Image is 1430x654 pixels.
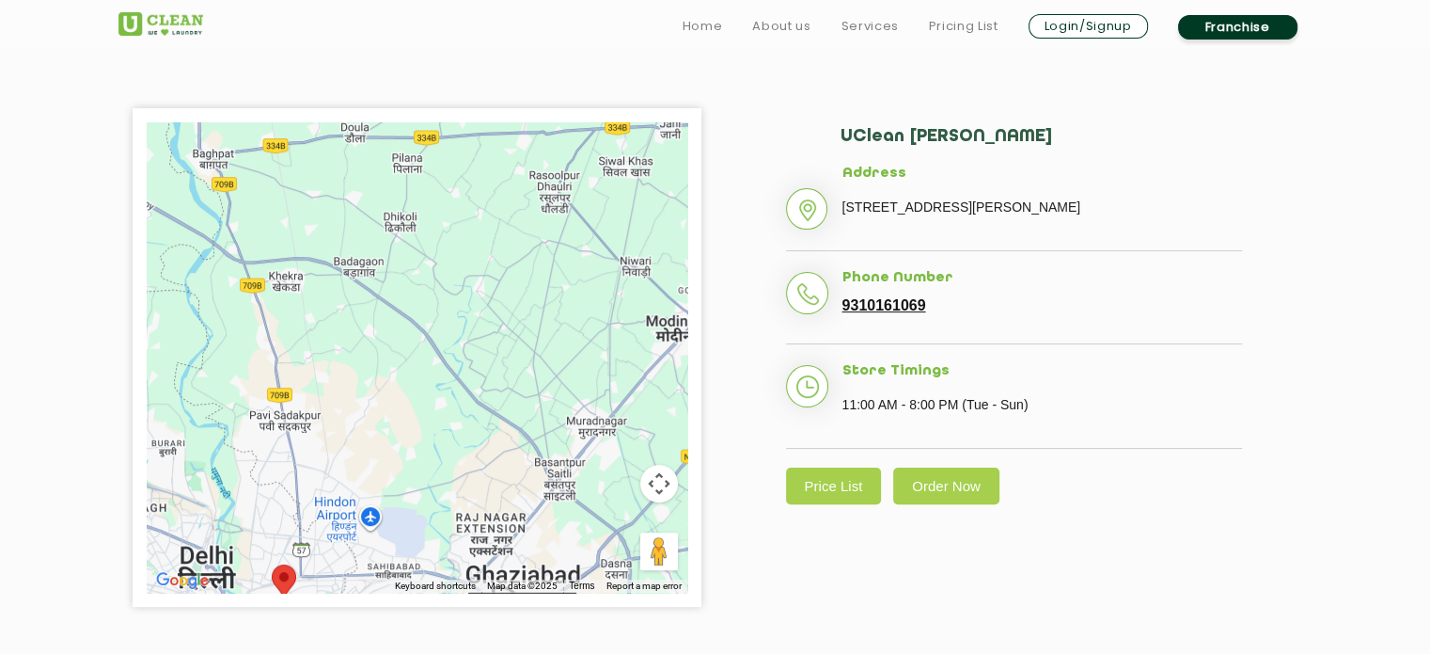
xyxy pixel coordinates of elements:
img: Google [151,568,213,593]
a: Franchise [1178,15,1297,40]
p: [STREET_ADDRESS][PERSON_NAME] [842,193,1242,221]
p: 11:00 AM - 8:00 PM (Tue - Sun) [842,391,1242,419]
a: Login/Signup [1029,14,1148,39]
span: Map data ©2025 [487,581,558,591]
button: Keyboard shortcuts [395,580,476,593]
h5: Address [842,166,1242,183]
h5: Store Timings [842,363,1242,380]
a: Services [841,15,898,38]
button: Drag Pegman onto the map to open Street View [640,533,678,570]
img: UClean Laundry and Dry Cleaning [118,12,203,36]
a: Open this area in Google Maps (opens a new window) [151,568,213,593]
a: Order Now [893,468,999,504]
a: Price List [786,468,882,504]
a: Terms (opens in new tab) [569,580,594,593]
a: Home [683,15,723,38]
a: Pricing List [929,15,998,38]
button: Map camera controls [640,465,678,502]
a: Report a map error [606,580,682,593]
a: About us [752,15,810,38]
h2: UClean [PERSON_NAME] [841,127,1242,166]
h5: Phone Number [842,270,1242,287]
a: 9310161069 [842,297,926,314]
